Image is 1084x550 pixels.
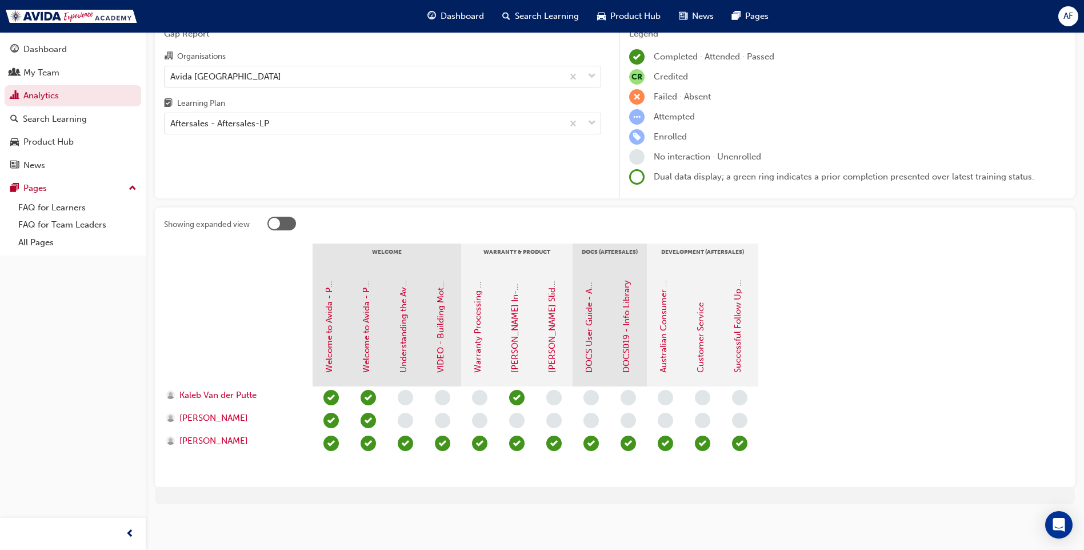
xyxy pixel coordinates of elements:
div: Aftersales - Aftersales-LP [170,117,269,130]
span: Attempted [654,111,695,122]
span: down-icon [588,116,596,131]
div: Warranty & Product [461,244,573,272]
a: news-iconNews [670,5,723,28]
a: Understanding the Avida Experience Hub [398,210,409,373]
span: learningRecordVerb_NONE-icon [472,390,487,405]
span: learningRecordVerb_NONE-icon [695,390,710,405]
a: Welcome to Avida - Part 1: Our Brand & History [324,185,334,373]
a: car-iconProduct Hub [588,5,670,28]
span: learningRecordVerb_NONE-icon [658,413,673,428]
div: Development (Aftersales) [647,244,758,272]
a: DOCS019 - Info Library [621,280,631,373]
span: learningRecordVerb_PASS-icon [546,436,562,451]
span: learningRecordVerb_PASS-icon [398,436,413,451]
div: Organisations [177,51,226,62]
span: news-icon [10,161,19,171]
a: News [5,155,141,176]
span: car-icon [10,137,19,148]
span: learningRecordVerb_PASS-icon [323,436,339,451]
span: learningRecordVerb_NONE-icon [621,413,636,428]
span: learningRecordVerb_COMPLETE-icon [621,436,636,451]
span: Failed · Absent [654,91,711,102]
a: [PERSON_NAME] [166,412,302,425]
span: Enrolled [654,131,687,142]
span: AF [1063,10,1073,23]
span: learningRecordVerb_COMPLETE-icon [583,436,599,451]
span: search-icon [10,114,18,125]
span: learningRecordVerb_FAIL-icon [629,89,645,105]
span: learningRecordVerb_NONE-icon [398,413,413,428]
div: News [23,159,45,172]
span: learningRecordVerb_NONE-icon [583,413,599,428]
span: Search Learning [515,10,579,23]
span: guage-icon [427,9,436,23]
a: Successful Follow Up Calls [733,267,743,373]
span: learningRecordVerb_NONE-icon [732,413,747,428]
button: Pages [5,178,141,199]
span: Product Hub [610,10,661,23]
span: learningRecordVerb_PASS-icon [435,436,450,451]
a: Kaleb Van der Putte [166,389,302,402]
span: learningRecordVerb_NONE-icon [472,413,487,428]
span: car-icon [597,9,606,23]
span: learningRecordVerb_PASS-icon [323,390,339,405]
div: Legend [629,27,1066,41]
span: learningplan-icon [164,99,173,109]
span: learningRecordVerb_NONE-icon [546,390,562,405]
span: learningRecordVerb_NONE-icon [509,413,525,428]
span: people-icon [10,68,19,78]
span: [PERSON_NAME] [179,435,248,448]
a: My Team [5,62,141,83]
div: Pages [23,182,47,195]
a: FAQ for Team Leaders [14,216,141,234]
span: Credited [654,71,688,82]
button: AF [1058,6,1078,26]
span: search-icon [502,9,510,23]
span: pages-icon [10,184,19,194]
a: Dashboard [5,39,141,60]
span: learningRecordVerb_ENROLL-icon [629,129,645,145]
span: Completed · Attended · Passed [654,51,774,62]
div: Open Intercom Messenger [1045,511,1073,539]
span: learningRecordVerb_NONE-icon [546,413,562,428]
div: Product Hub [23,135,74,149]
a: Australian Consumer Law [658,271,669,373]
span: learningRecordVerb_NONE-icon [435,390,450,405]
div: Dashboard [23,43,67,56]
div: My Team [23,66,59,79]
span: chart-icon [10,91,19,101]
span: learningRecordVerb_PASS-icon [361,436,376,451]
div: Avida [GEOGRAPHIC_DATA] [170,70,281,83]
a: [PERSON_NAME] [166,435,302,448]
a: Analytics [5,85,141,106]
span: learningRecordVerb_NONE-icon [435,413,450,428]
span: organisation-icon [164,51,173,62]
div: DOCS (Aftersales) [573,244,647,272]
span: learningRecordVerb_PASS-icon [323,413,339,428]
a: search-iconSearch Learning [493,5,588,28]
div: Search Learning [23,113,87,126]
span: learningRecordVerb_NONE-icon [658,390,673,405]
button: DashboardMy TeamAnalyticsSearch LearningProduct HubNews [5,37,141,178]
span: learningRecordVerb_PASS-icon [361,390,376,405]
span: learningRecordVerb_NONE-icon [629,149,645,165]
span: pages-icon [732,9,741,23]
img: Trak [6,10,137,23]
a: Search Learning [5,109,141,130]
span: learningRecordVerb_NONE-icon [695,413,710,428]
span: learningRecordVerb_PASS-icon [732,436,747,451]
span: learningRecordVerb_ATTEMPT-icon [629,109,645,125]
div: Learning Plan [177,98,225,109]
span: learningRecordVerb_NONE-icon [732,390,747,405]
span: guage-icon [10,45,19,55]
a: All Pages [14,234,141,252]
span: learningRecordVerb_NONE-icon [621,390,636,405]
span: [PERSON_NAME] [179,412,248,425]
a: DOCS User Guide - Access to DOCS [584,230,594,373]
span: learningRecordVerb_PASS-icon [658,436,673,451]
span: down-icon [588,69,596,84]
a: pages-iconPages [723,5,778,28]
div: Welcome [313,244,461,272]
